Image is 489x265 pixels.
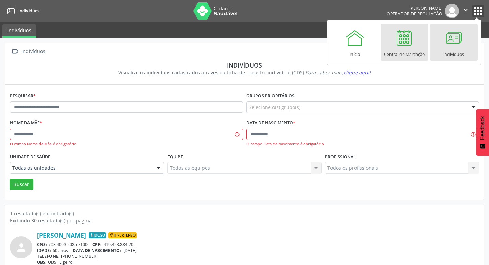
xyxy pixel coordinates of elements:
[10,217,479,224] div: Exibindo 30 resultado(s) por página
[10,210,479,217] div: 1 resultado(s) encontrado(s)
[5,5,39,16] a: Indivíduos
[92,242,102,248] span: CPF:
[479,116,486,140] span: Feedback
[246,141,479,147] div: O campo Data de Nascimento é obrigatório
[37,231,86,239] a: [PERSON_NAME]
[10,47,46,57] a:  Indivíduos
[18,8,39,14] span: Indivíduos
[37,242,479,248] div: 703 4093 2085 7100
[246,91,294,101] label: Grupos prioritários
[344,69,371,76] span: clique aqui!
[445,4,459,18] img: img
[167,152,183,162] label: Equipe
[37,248,51,253] span: IDADE:
[459,4,472,18] button: 
[10,91,36,101] label: Pesquisar
[10,152,50,162] label: Unidade de saúde
[20,47,46,57] div: Indivíduos
[37,253,479,259] div: [PHONE_NUMBER]
[246,118,295,129] label: Data de nascimento
[73,248,121,253] span: DATA DE NASCIMENTO:
[10,47,20,57] i: 
[37,242,47,248] span: CNS:
[2,24,36,38] a: Indivíduos
[12,165,150,171] span: Todas as unidades
[430,24,478,61] a: Indivíduos
[472,5,484,17] button: apps
[15,61,474,69] div: Indivíduos
[123,248,137,253] span: [DATE]
[387,5,442,11] div: [PERSON_NAME]
[10,179,33,190] button: Buscar
[305,69,371,76] i: Para saber mais,
[476,109,489,156] button: Feedback - Mostrar pesquisa
[10,118,42,129] label: Nome da mãe
[10,141,243,147] div: O campo Nome da Mãe é obrigatório
[89,232,106,239] span: Idoso
[387,11,442,17] span: Operador de regulação
[325,152,356,162] label: Profissional
[15,69,474,76] div: Visualize os indivíduos cadastrados através da ficha de cadastro individual (CDS).
[462,6,469,14] i: 
[249,104,300,111] span: Selecione o(s) grupo(s)
[104,242,133,248] span: 419.423.884-20
[108,232,137,239] span: Hipertenso
[37,248,479,253] div: 60 anos
[381,24,428,61] a: Central de Marcação
[37,253,60,259] span: TELEFONE:
[37,259,47,265] span: UBS:
[331,24,379,61] a: Início
[37,259,479,265] div: UBSF Ligeiro II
